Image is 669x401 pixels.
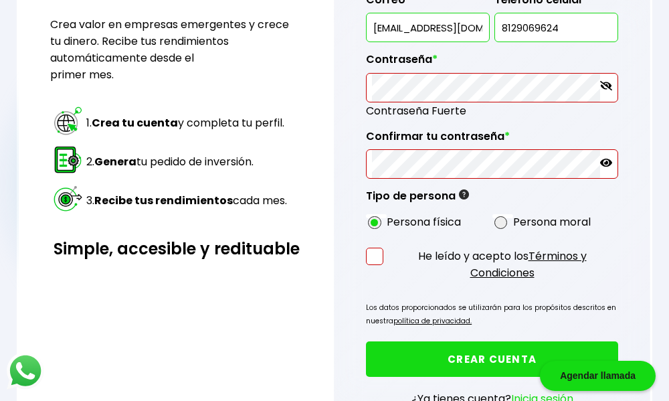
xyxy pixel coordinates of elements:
[386,248,618,281] p: He leído y acepto los
[366,102,618,119] span: Contraseña Fuerte
[366,189,469,210] label: Tipo de persona
[86,182,288,220] td: 3. cada mes.
[470,248,587,280] a: Términos y Condiciones
[393,316,472,326] a: política de privacidad.
[459,189,469,199] img: gfR76cHglkPwleuBLjWdxeZVvX9Wp6JBDmjRYY8JYDQn16A2ICN00zLTgIroGa6qie5tIuWH7V3AapTKqzv+oMZsGfMUqL5JM...
[86,104,288,142] td: 1. y completa tu perfil.
[7,352,44,390] img: logos_whatsapp-icon.242b2217.svg
[372,13,484,42] input: inversionista@gmail.com
[366,130,618,150] label: Confirmar tu contraseña
[86,143,288,181] td: 2. tu pedido de inversión.
[366,301,618,328] p: Los datos proporcionados se utilizarán para los propósitos descritos en nuestra
[50,237,302,260] h3: Simple, accesible y redituable
[366,341,618,377] button: CREAR CUENTA
[52,183,84,214] img: paso 3
[366,53,618,73] label: Contraseña
[52,144,84,175] img: paso 2
[94,193,233,208] strong: Recibe tus rendimientos
[52,105,84,137] img: paso 1
[540,361,656,391] div: Agendar llamada
[94,154,136,169] strong: Genera
[500,13,612,42] input: 10 dígitos
[92,115,178,131] strong: Crea tu cuenta
[513,214,591,230] label: Persona moral
[50,16,302,83] p: Crea valor en empresas emergentes y crece tu dinero. Recibe tus rendimientos automáticamente desd...
[387,214,461,230] label: Persona física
